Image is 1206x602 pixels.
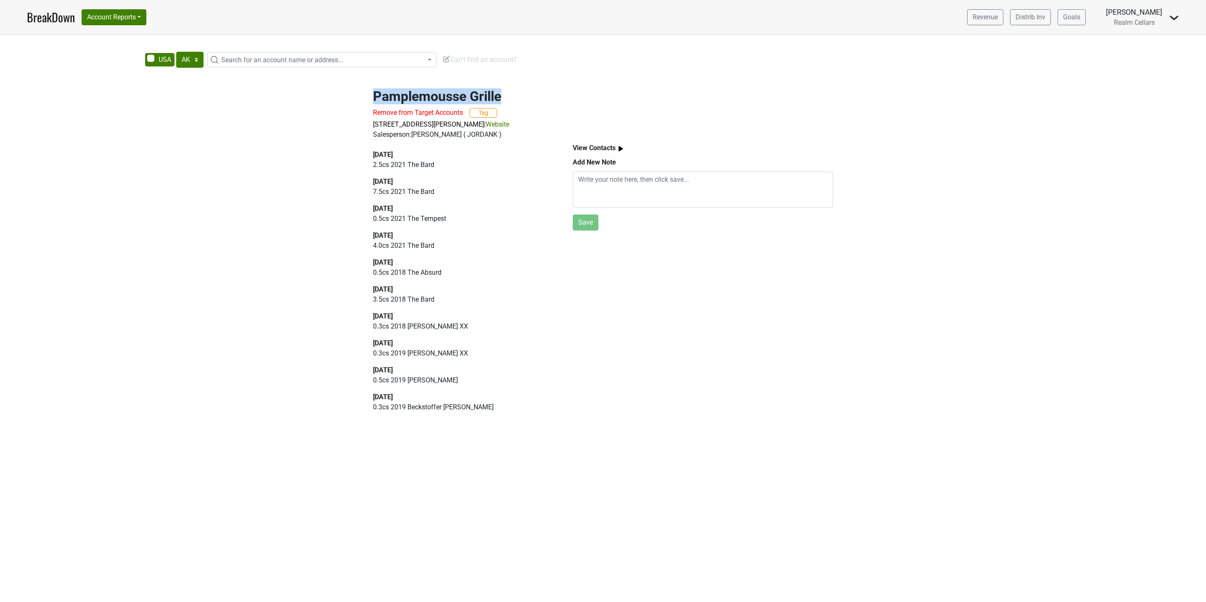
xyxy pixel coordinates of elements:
h2: Pamplemousse Grille [373,88,833,104]
span: Remove from Target Accounts [373,109,463,117]
div: [DATE] [373,257,553,268]
img: Edit [442,55,451,63]
button: Tag [470,108,497,118]
span: Can't find an account? [442,56,517,64]
img: Dropdown Menu [1169,13,1179,23]
b: Add New Note [573,158,616,166]
p: 0.5 cs 2021 The Tempest [373,214,553,224]
div: [DATE] [373,231,553,241]
b: View Contacts [573,144,616,152]
p: 0.3 cs 2019 Beckstoffer [PERSON_NAME] [373,402,553,412]
div: [DATE] [373,150,553,160]
p: 7.5 cs 2021 The Bard [373,187,553,197]
p: 3.5 cs 2018 The Bard [373,294,553,305]
p: 0.5 cs 2018 The Absurd [373,268,553,278]
p: | [373,119,833,130]
span: Search for an account name or address... [221,56,343,64]
div: [PERSON_NAME] [1106,7,1162,18]
div: [DATE] [373,392,553,402]
div: [DATE] [373,365,553,375]
a: Website [486,120,509,128]
div: [DATE] [373,204,553,214]
a: Distrib Inv [1010,9,1051,25]
div: [DATE] [373,177,553,187]
div: [DATE] [373,338,553,348]
p: 0.5 cs 2019 [PERSON_NAME] [373,375,553,385]
a: Goals [1058,9,1086,25]
span: Realm Cellars [1114,19,1155,27]
div: [DATE] [373,284,553,294]
a: BreakDown [27,8,75,26]
p: 4.0 cs 2021 The Bard [373,241,553,251]
p: 0.3 cs 2019 [PERSON_NAME] XX [373,348,553,358]
button: Save [573,215,598,231]
div: Salesperson: [PERSON_NAME] ( JORDANK ) [373,130,833,140]
img: arrow_right.svg [616,143,626,154]
div: [DATE] [373,311,553,321]
a: [STREET_ADDRESS][PERSON_NAME] [373,120,484,128]
p: 2.5 cs 2021 The Bard [373,160,553,170]
a: Revenue [967,9,1003,25]
button: Account Reports [82,9,146,25]
p: 0.3 cs 2018 [PERSON_NAME] XX [373,321,553,331]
